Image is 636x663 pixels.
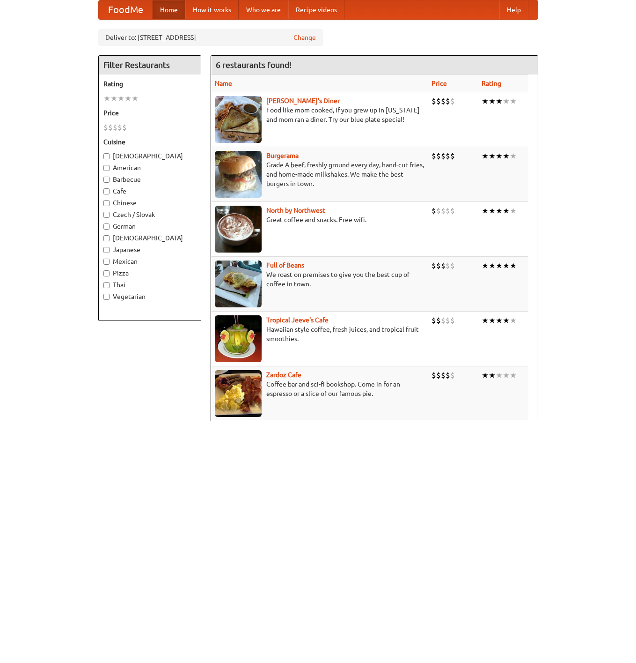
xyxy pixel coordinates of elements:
[103,292,196,301] label: Vegetarian
[510,370,517,380] li: ★
[288,0,344,19] a: Recipe videos
[482,96,489,106] li: ★
[446,370,450,380] li: $
[103,233,196,243] label: [DEMOGRAPHIC_DATA]
[489,151,496,161] li: ★
[103,200,110,206] input: Chinese
[103,93,110,104] li: ★
[503,151,510,161] li: ★
[436,261,441,271] li: $
[450,261,455,271] li: $
[510,151,517,161] li: ★
[99,0,153,19] a: FoodMe
[431,261,436,271] li: $
[103,137,196,147] h5: Cuisine
[215,160,424,188] p: Grade A beef, freshly ground every day, hand-cut fries, and home-made milkshakes. We make the bes...
[431,370,436,380] li: $
[441,261,446,271] li: $
[153,0,185,19] a: Home
[103,210,196,219] label: Czech / Slovak
[441,151,446,161] li: $
[216,60,292,69] ng-pluralize: 6 restaurants found!
[266,97,340,104] a: [PERSON_NAME]'s Diner
[215,380,424,398] p: Coffee bar and sci-fi bookshop. Come in for an espresso or a slice of our famous pie.
[103,282,110,288] input: Thai
[215,105,424,124] p: Food like mom cooked, if you grew up in [US_STATE] and mom ran a diner. Try our blue plate special!
[103,198,196,208] label: Chinese
[436,96,441,106] li: $
[510,96,517,106] li: ★
[436,151,441,161] li: $
[99,56,201,74] h4: Filter Restaurants
[436,315,441,326] li: $
[103,165,110,171] input: American
[482,261,489,271] li: ★
[441,206,446,216] li: $
[185,0,239,19] a: How it works
[103,122,108,133] li: $
[431,315,436,326] li: $
[103,270,110,276] input: Pizza
[496,96,503,106] li: ★
[510,261,517,271] li: ★
[103,222,196,231] label: German
[482,370,489,380] li: ★
[215,151,262,198] img: burgerama.jpg
[103,108,196,118] h5: Price
[103,247,110,253] input: Japanese
[496,315,503,326] li: ★
[496,206,503,216] li: ★
[293,33,316,42] a: Change
[103,259,110,265] input: Mexican
[496,370,503,380] li: ★
[503,261,510,271] li: ★
[98,29,323,46] div: Deliver to: [STREET_ADDRESS]
[215,370,262,417] img: zardoz.jpg
[441,370,446,380] li: $
[503,315,510,326] li: ★
[503,96,510,106] li: ★
[103,188,110,194] input: Cafe
[450,96,455,106] li: $
[503,370,510,380] li: ★
[450,206,455,216] li: $
[103,268,196,278] label: Pizza
[266,207,325,214] a: North by Northwest
[103,223,110,230] input: German
[489,261,496,271] li: ★
[496,261,503,271] li: ★
[103,151,196,161] label: [DEMOGRAPHIC_DATA]
[215,325,424,343] p: Hawaiian style coffee, fresh juices, and tropical fruit smoothies.
[215,315,262,362] img: jeeves.jpg
[113,122,117,133] li: $
[482,206,489,216] li: ★
[117,93,124,104] li: ★
[108,122,113,133] li: $
[239,0,288,19] a: Who we are
[215,80,232,87] a: Name
[489,370,496,380] li: ★
[215,206,262,253] img: north.jpg
[103,175,196,184] label: Barbecue
[450,370,455,380] li: $
[431,80,447,87] a: Price
[503,206,510,216] li: ★
[103,235,110,241] input: [DEMOGRAPHIC_DATA]
[446,151,450,161] li: $
[266,152,299,159] a: Burgerama
[266,261,304,269] a: Full of Beans
[103,153,110,159] input: [DEMOGRAPHIC_DATA]
[266,316,329,324] a: Tropical Jeeve's Cafe
[215,261,262,307] img: beans.jpg
[450,151,455,161] li: $
[496,151,503,161] li: ★
[103,257,196,266] label: Mexican
[110,93,117,104] li: ★
[441,315,446,326] li: $
[124,93,132,104] li: ★
[215,96,262,143] img: sallys.jpg
[431,206,436,216] li: $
